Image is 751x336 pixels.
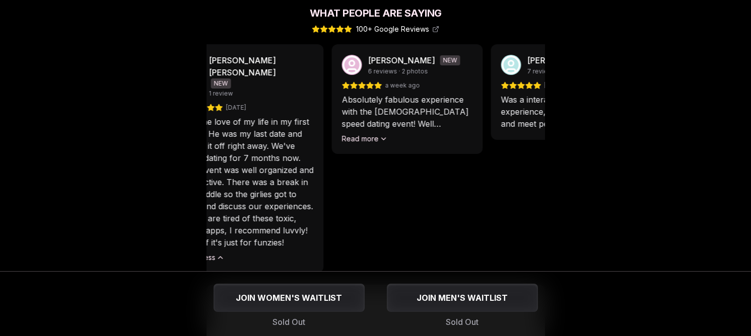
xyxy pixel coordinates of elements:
[356,24,439,34] span: 100+ Google Reviews
[214,284,365,312] button: JOIN WOMEN'S WAITLIST - Sold Out
[207,6,545,20] h2: What People Are Saying
[209,90,233,98] span: 1 review
[387,284,538,312] button: JOIN MEN'S WAITLIST - Sold Out
[501,94,632,130] p: Was a interactive and unique experience, put all the apps away and meet people in person. Love it
[446,316,479,328] span: Sold Out
[368,54,435,66] p: [PERSON_NAME]
[368,67,428,75] span: 6 reviews · 2 photos
[182,253,224,263] button: Read less
[415,292,510,304] span: JOIN MEN'S WAITLIST
[385,81,420,90] span: a week ago
[440,55,460,65] span: NEW
[209,54,310,78] p: [PERSON_NAME] [PERSON_NAME]
[527,67,587,75] span: 7 reviews · 2 photos
[342,94,472,130] p: Absolutely fabulous experience with the [DEMOGRAPHIC_DATA] speed dating event! Well choreographed...
[272,316,305,328] span: Sold Out
[342,134,387,144] button: Read more
[182,116,313,248] p: Met the love of my life in my first event. He was my last date and we hit it off right away. We'v...
[312,24,439,34] a: 100+ Google Reviews
[211,78,231,89] span: NEW
[527,54,594,66] p: [PERSON_NAME]
[226,104,246,112] span: [DATE]
[544,81,564,90] span: [DATE]
[234,292,344,304] span: JOIN WOMEN'S WAITLIST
